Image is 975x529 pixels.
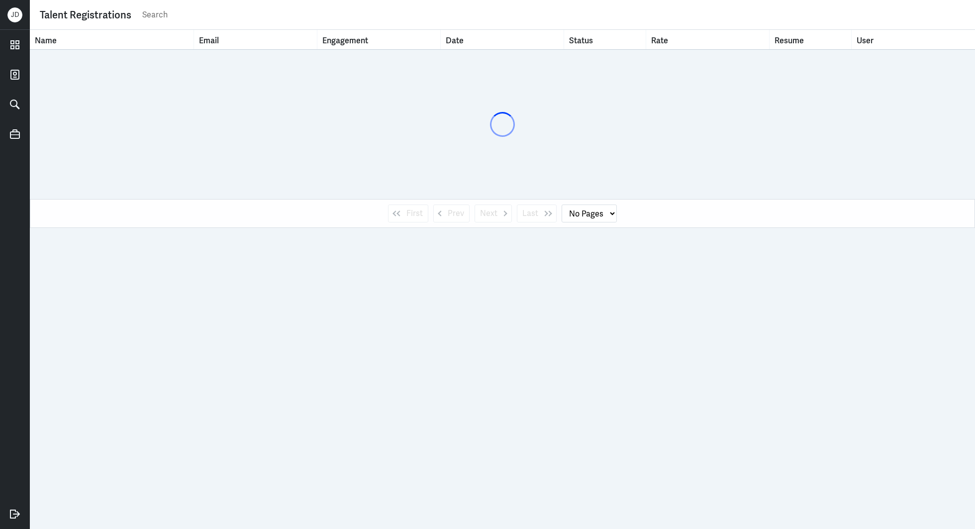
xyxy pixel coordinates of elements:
input: Search [141,7,965,22]
span: Prev [448,208,464,219]
span: Last [522,208,538,219]
th: Toggle SortBy [317,30,441,49]
div: J D [7,7,22,22]
th: User [852,30,975,49]
button: Last [517,205,557,222]
span: Next [480,208,497,219]
th: Toggle SortBy [441,30,564,49]
th: Toggle SortBy [646,30,770,49]
th: Resume [770,30,852,49]
th: Toggle SortBy [30,30,194,49]
th: Toggle SortBy [194,30,317,49]
th: Toggle SortBy [564,30,646,49]
div: Talent Registrations [40,7,131,22]
span: First [406,208,423,219]
button: Prev [433,205,470,222]
button: First [388,205,428,222]
button: Next [475,205,512,222]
